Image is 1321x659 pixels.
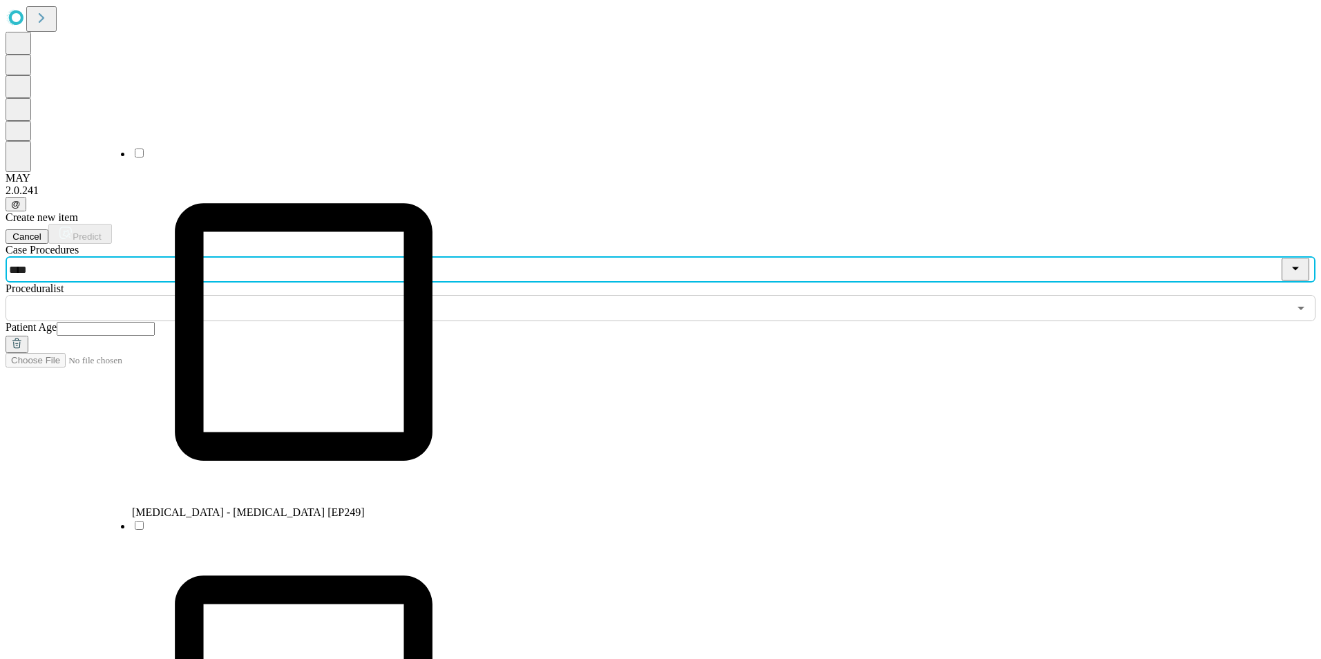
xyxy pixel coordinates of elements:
[6,283,64,294] span: Proceduralist
[6,184,1315,197] div: 2.0.241
[6,229,48,244] button: Cancel
[6,197,26,211] button: @
[12,231,41,242] span: Cancel
[6,211,78,223] span: Create new item
[1291,298,1311,318] button: Open
[11,199,21,209] span: @
[1282,258,1309,281] button: Close
[6,321,57,333] span: Patient Age
[132,506,365,518] span: [MEDICAL_DATA] - [MEDICAL_DATA] [EP249]
[73,231,101,242] span: Predict
[6,244,79,256] span: Scheduled Procedure
[6,172,1315,184] div: MAY
[48,224,112,244] button: Predict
